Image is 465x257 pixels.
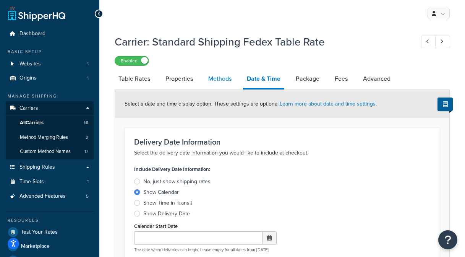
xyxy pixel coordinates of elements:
[86,193,89,200] span: 5
[84,120,88,126] span: 16
[421,36,436,48] a: Previous Record
[6,57,94,71] li: Websites
[6,101,94,115] a: Carriers
[20,148,71,155] span: Custom Method Names
[6,175,94,189] a: Time Slots1
[6,160,94,174] a: Shipping Rules
[6,57,94,71] a: Websites1
[143,199,192,207] div: Show Time in Transit
[19,105,38,112] span: Carriers
[19,164,55,171] span: Shipping Rules
[143,210,190,218] div: Show Delivery Date
[21,229,58,236] span: Test Your Rates
[134,247,277,253] p: The date when deliveries can begin. Leave empty for all dates from [DATE]
[204,70,235,88] a: Methods
[143,178,211,185] div: No, just show shipping rates
[125,100,377,108] span: Select a date and time display option. These settings are optional.
[19,31,45,37] span: Dashboard
[143,189,179,196] div: Show Calendar
[87,179,89,185] span: 1
[20,134,68,141] span: Method Merging Rules
[19,75,37,81] span: Origins
[6,175,94,189] li: Time Slots
[19,179,44,185] span: Time Slots
[115,70,154,88] a: Table Rates
[134,138,430,146] h3: Delivery Date Information
[115,56,149,65] label: Enabled
[6,116,94,130] a: AllCarriers16
[84,148,88,155] span: 17
[6,130,94,145] li: Method Merging Rules
[435,36,450,48] a: Next Record
[6,189,94,203] li: Advanced Features
[438,230,457,249] button: Open Resource Center
[6,130,94,145] a: Method Merging Rules2
[21,243,50,250] span: Marketplace
[6,189,94,203] a: Advanced Features5
[6,27,94,41] a: Dashboard
[19,193,66,200] span: Advanced Features
[6,71,94,85] li: Origins
[87,75,89,81] span: 1
[280,100,377,108] a: Learn more about date and time settings.
[134,164,210,175] label: Include Delivery Date Information:
[134,223,178,229] label: Calendar Start Date
[243,70,284,89] a: Date & Time
[115,34,407,49] h1: Carrier: Standard Shipping Fedex Table Rate
[359,70,394,88] a: Advanced
[6,49,94,55] div: Basic Setup
[6,217,94,224] div: Resources
[6,145,94,159] a: Custom Method Names17
[134,148,430,158] p: Select the delivery date information you would like to include at checkout.
[6,93,94,99] div: Manage Shipping
[162,70,197,88] a: Properties
[6,101,94,159] li: Carriers
[6,71,94,85] a: Origins1
[292,70,323,88] a: Package
[6,239,94,253] a: Marketplace
[20,120,44,126] span: All Carriers
[331,70,352,88] a: Fees
[6,145,94,159] li: Custom Method Names
[87,61,89,67] span: 1
[437,98,453,111] button: Show Help Docs
[6,225,94,239] a: Test Your Rates
[86,134,88,141] span: 2
[19,61,41,67] span: Websites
